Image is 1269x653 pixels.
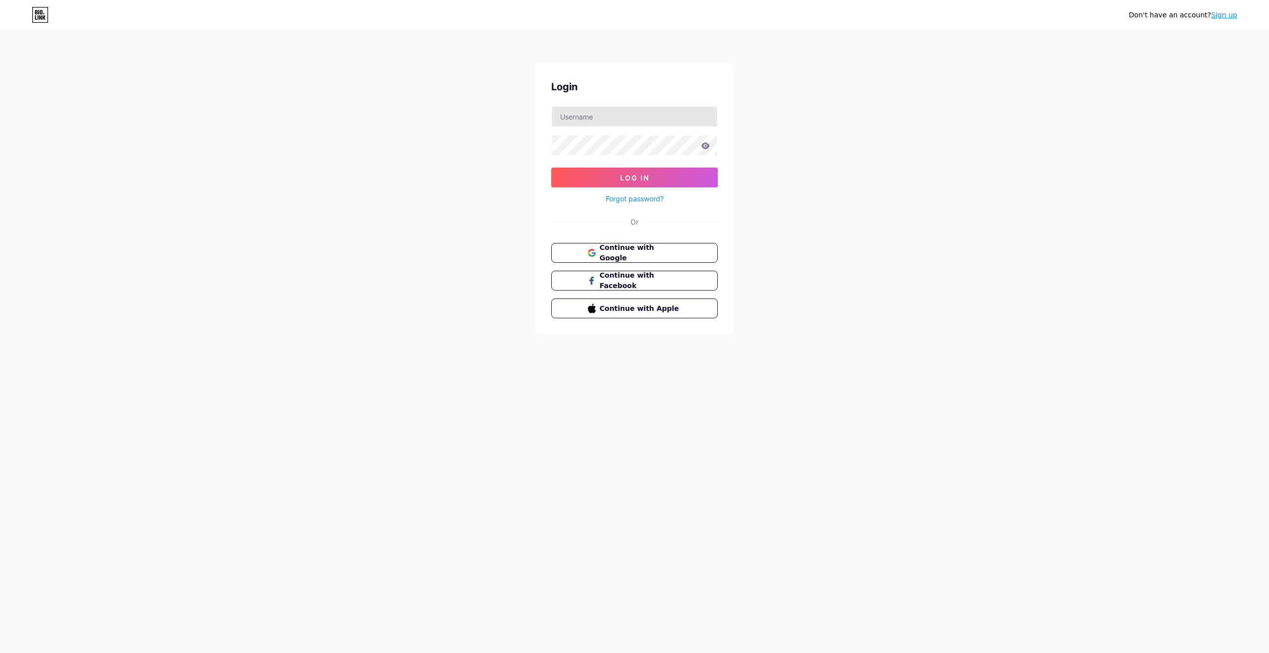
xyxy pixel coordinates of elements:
button: Continue with Facebook [551,271,718,291]
button: Continue with Google [551,243,718,263]
button: Log In [551,168,718,187]
a: Forgot password? [606,193,664,204]
input: Username [552,107,717,126]
span: Continue with Apple [600,303,682,314]
button: Continue with Apple [551,298,718,318]
span: Continue with Google [600,242,682,263]
a: Sign up [1211,11,1237,19]
span: Log In [620,174,649,182]
span: Continue with Facebook [600,270,682,291]
div: Or [631,217,638,227]
div: Login [551,79,718,94]
div: Don't have an account? [1129,10,1237,20]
